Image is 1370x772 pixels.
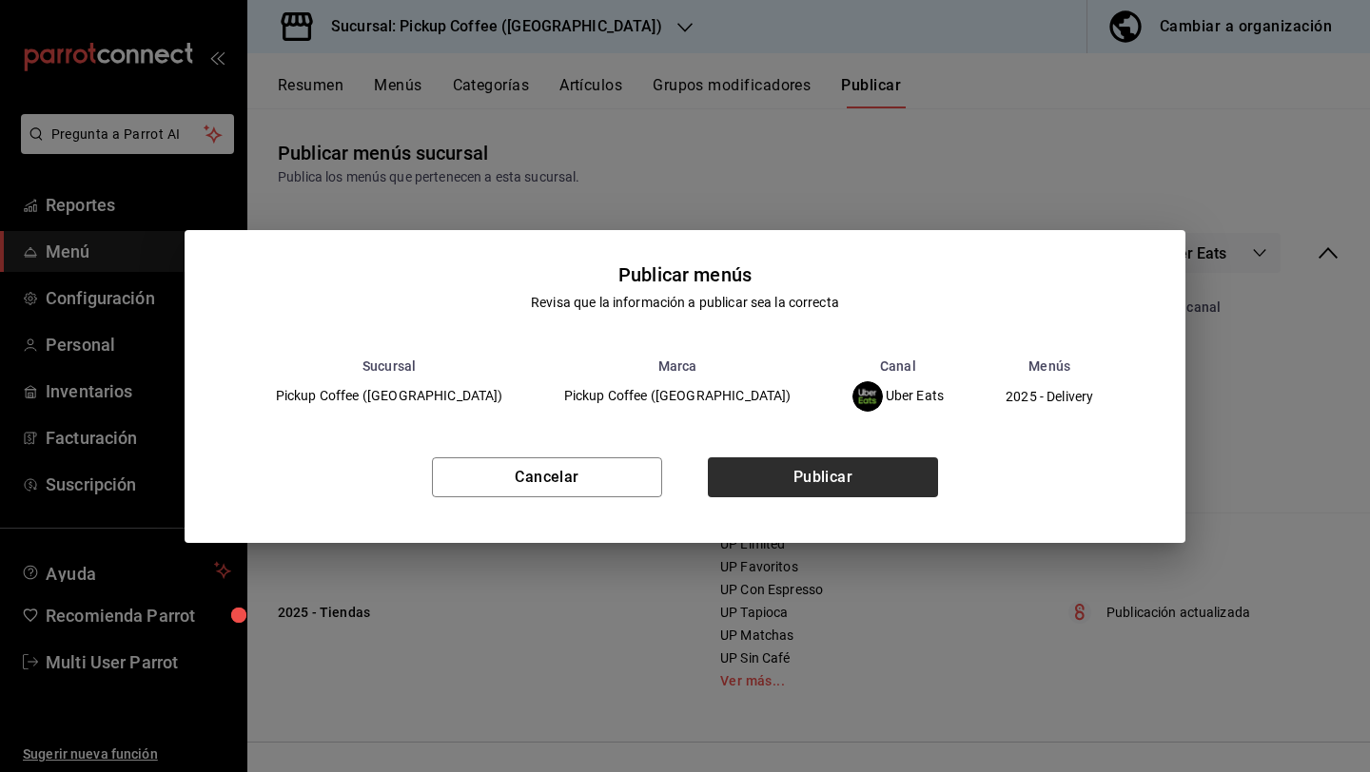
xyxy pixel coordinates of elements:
[203,110,218,125] img: tab_keywords_by_traffic_grey.svg
[852,381,945,412] div: Uber Eats
[79,110,94,125] img: tab_domain_overview_orange.svg
[618,261,752,289] div: Publicar menús
[245,358,534,374] th: Sucursal
[49,49,213,65] div: Dominio: [DOMAIN_NAME]
[224,112,303,125] div: Palabras clave
[1006,390,1093,403] span: 2025 - Delivery
[53,30,93,46] div: v 4.0.25
[432,457,662,497] button: Cancelar
[30,49,46,65] img: website_grey.svg
[100,112,146,125] div: Dominio
[30,30,46,46] img: logo_orange.svg
[708,457,938,497] button: Publicar
[245,374,534,419] td: Pickup Coffee ([GEOGRAPHIC_DATA])
[822,358,975,374] th: Canal
[974,358,1125,374] th: Menús
[534,374,822,419] td: Pickup Coffee ([GEOGRAPHIC_DATA])
[534,358,822,374] th: Marca
[531,293,839,313] div: Revisa que la información a publicar sea la correcta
